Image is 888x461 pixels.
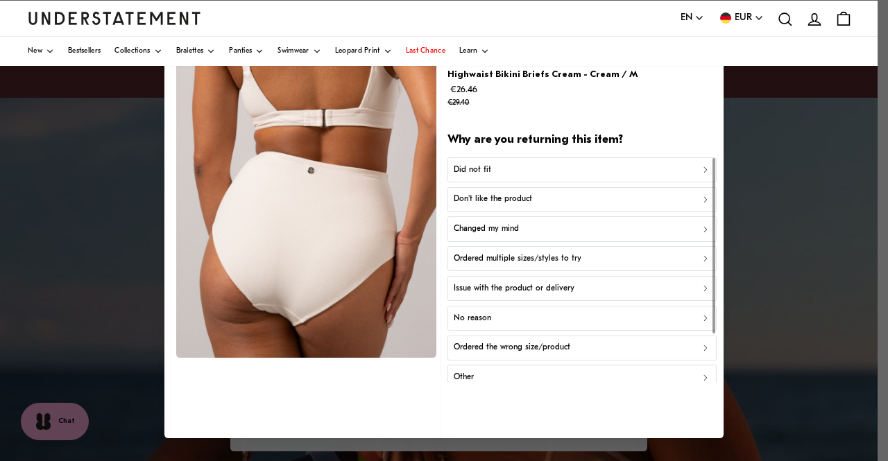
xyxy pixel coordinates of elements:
img: CREA-HIW-107-M-cream.jpg [176,35,436,358]
span: Collections [114,48,150,55]
p: No reason [454,312,491,325]
span: Bralettes [176,48,204,55]
button: No reason [447,306,717,331]
a: Learn [459,37,490,66]
span: Last Chance [406,48,445,55]
a: Swimwear [277,37,321,66]
h2: Why are you returning this item? [447,132,717,148]
a: Bralettes [176,37,216,66]
span: New [28,48,42,55]
button: Ordered the wrong size/product [447,336,717,360]
button: Don't like the product [447,187,717,212]
a: Understatement Homepage [28,12,201,24]
a: New [28,37,54,66]
button: Other [447,365,717,390]
button: Ordered multiple sizes/styles to try [447,246,717,271]
button: EUR [718,10,764,26]
strike: €29.40 [447,99,469,107]
button: EN [681,10,704,26]
a: Leopard Print [335,37,392,66]
p: Issue with the product or delivery [454,282,574,295]
span: EUR [735,10,752,26]
p: Changed my mind [454,223,519,236]
a: Collections [114,37,162,66]
a: Panties [229,37,264,66]
button: Did not fit [447,157,717,182]
span: Bestsellers [68,48,101,55]
span: EN [681,10,692,26]
a: Bestsellers [68,37,101,66]
p: Other [454,371,474,384]
button: Changed my mind [447,217,717,242]
span: Panties [229,48,252,55]
p: Highwaist Bikini Briefs Cream - Cream / M [447,67,638,82]
span: Learn [459,48,478,55]
span: Leopard Print [335,48,380,55]
button: Issue with the product or delivery [447,276,717,301]
p: Did not fit [454,164,491,177]
p: €26.46 [447,82,638,110]
span: Swimwear [277,48,309,55]
a: Last Chance [406,37,445,66]
p: Don't like the product [454,193,532,207]
p: Ordered multiple sizes/styles to try [454,252,581,266]
p: Ordered the wrong size/product [454,342,570,355]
